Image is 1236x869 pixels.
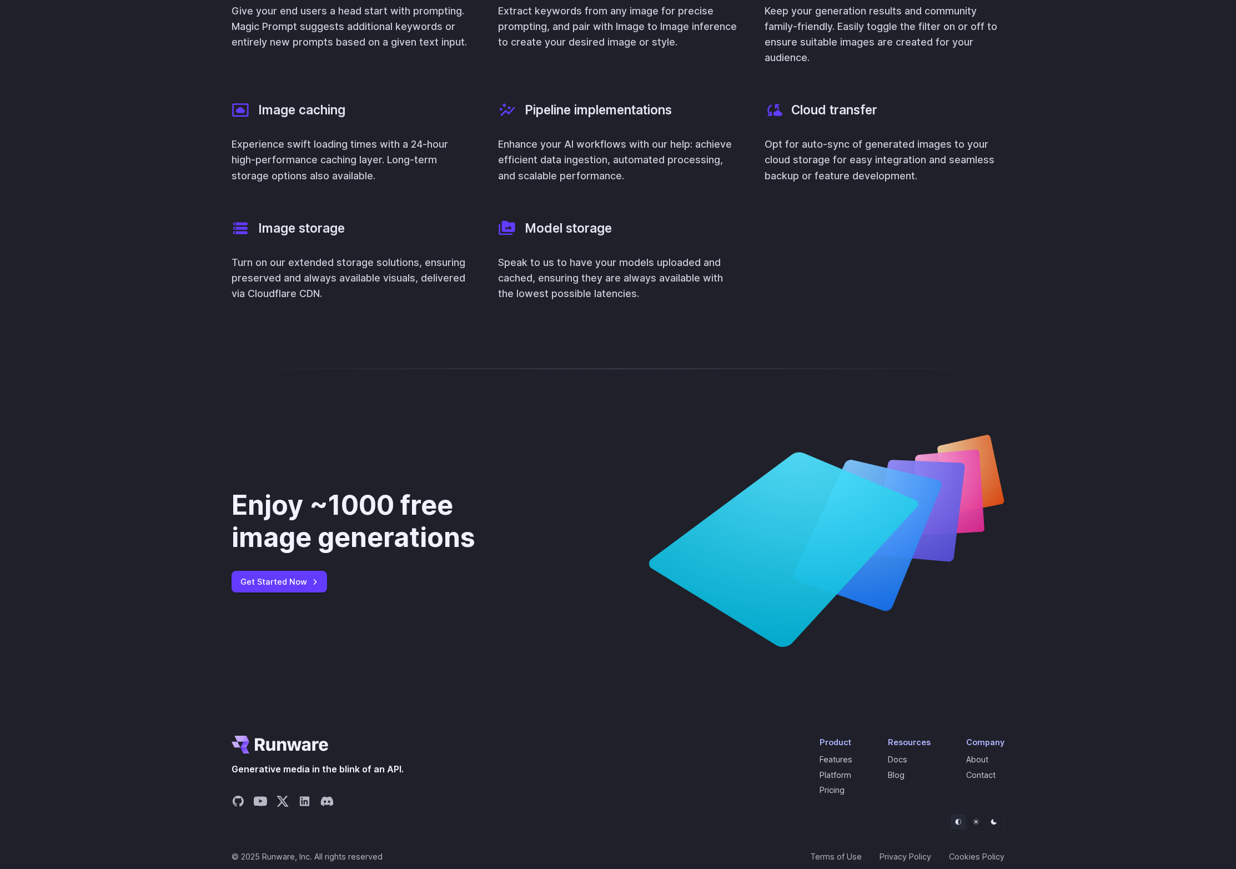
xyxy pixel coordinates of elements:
[525,101,672,119] h3: Pipeline implementations
[986,814,1002,830] button: Dark
[498,3,738,50] p: Extract keywords from any image for precise prompting, and pair with Image to Image inference to ...
[232,137,471,183] p: Experience swift loading times with a 24-hour high-performance caching layer. Long-term storage o...
[232,850,383,863] span: © 2025 Runware, Inc. All rights reserved
[232,255,471,302] p: Turn on our extended storage solutions, ensuring preserved and always available visuals, delivere...
[258,101,345,119] h3: Image caching
[820,736,852,749] div: Product
[820,770,851,780] a: Platform
[966,736,1004,749] div: Company
[254,795,267,811] a: Share on YouTube
[888,736,931,749] div: Resources
[888,770,905,780] a: Blog
[298,795,311,811] a: Share on LinkedIn
[232,762,404,777] span: Generative media in the blink of an API.
[232,795,245,811] a: Share on GitHub
[966,755,988,764] a: About
[880,850,931,863] a: Privacy Policy
[276,795,289,811] a: Share on X
[498,255,738,302] p: Speak to us to have your models uploaded and cached, ensuring they are always available with the ...
[791,101,877,119] h3: Cloud transfer
[765,3,1004,66] p: Keep your generation results and community family-friendly. Easily toggle the filter on or off to...
[232,571,327,592] a: Get Started Now
[820,755,852,764] a: Features
[258,219,345,237] h3: Image storage
[820,785,845,795] a: Pricing
[968,814,984,830] button: Light
[498,137,738,183] p: Enhance your AI workflows with our help: achieve efficient data ingestion, automated processing, ...
[765,137,1004,183] p: Opt for auto-sync of generated images to your cloud storage for easy integration and seamless bac...
[951,814,966,830] button: Default
[949,850,1004,863] a: Cookies Policy
[888,755,907,764] a: Docs
[320,795,334,811] a: Share on Discord
[232,736,328,754] a: Go to /
[232,3,471,50] p: Give your end users a head start with prompting. Magic Prompt suggests additional keywords or ent...
[810,850,862,863] a: Terms of Use
[525,219,612,237] h3: Model storage
[948,811,1004,832] ul: Theme selector
[232,489,534,553] div: Enjoy ~1000 free image generations
[966,770,996,780] a: Contact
